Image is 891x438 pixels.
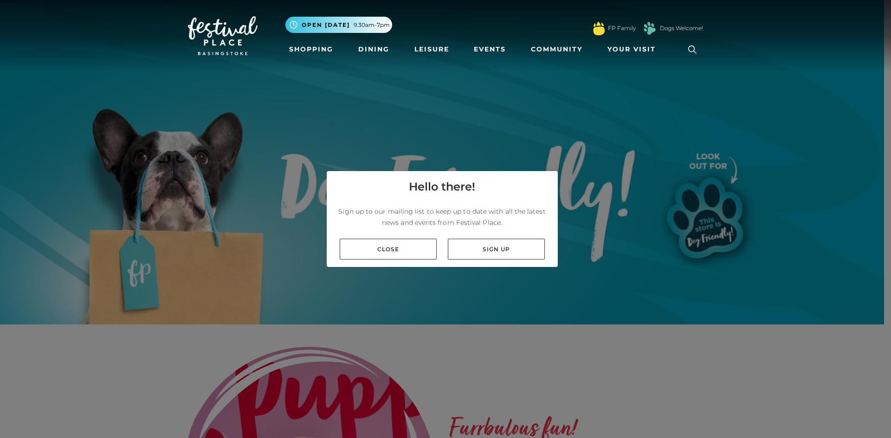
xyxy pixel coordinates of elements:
h4: Hello there! [409,178,475,195]
a: Sign up [448,239,545,260]
a: Dining [355,41,393,58]
a: FP Family [608,24,636,32]
span: 9.30am-7pm [354,21,390,29]
img: Festival Place Logo [188,16,258,55]
span: Your Visit [607,44,656,54]
a: Dogs Welcome! [660,24,703,32]
a: Events [470,41,510,58]
a: Shopping [285,41,337,58]
span: Open [DATE] [302,21,350,29]
button: Open [DATE] 9.30am-7pm [285,17,392,33]
a: Community [527,41,586,58]
a: Leisure [411,41,453,58]
a: Close [340,239,437,260]
a: Your Visit [604,41,664,58]
p: Sign up to our mailing list to keep up to date with all the latest news and events from Festival ... [334,206,550,228]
